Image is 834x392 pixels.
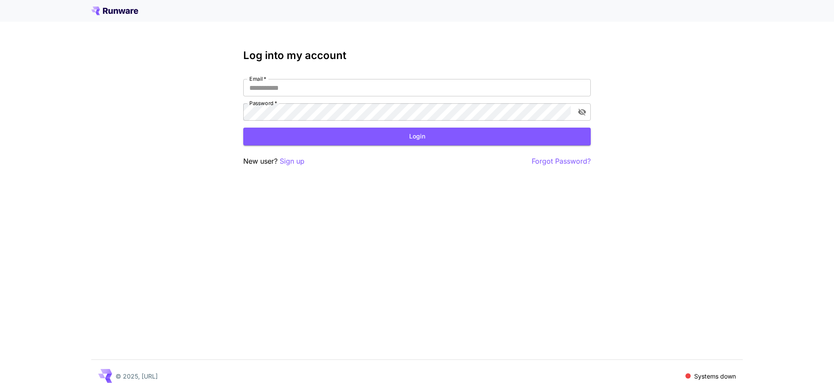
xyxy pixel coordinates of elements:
label: Email [249,75,266,82]
button: Login [243,128,591,145]
button: Forgot Password? [532,156,591,167]
p: © 2025, [URL] [116,372,158,381]
p: Systems down [694,372,736,381]
p: New user? [243,156,304,167]
h3: Log into my account [243,49,591,62]
label: Password [249,99,277,107]
button: Sign up [280,156,304,167]
button: toggle password visibility [574,104,590,120]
